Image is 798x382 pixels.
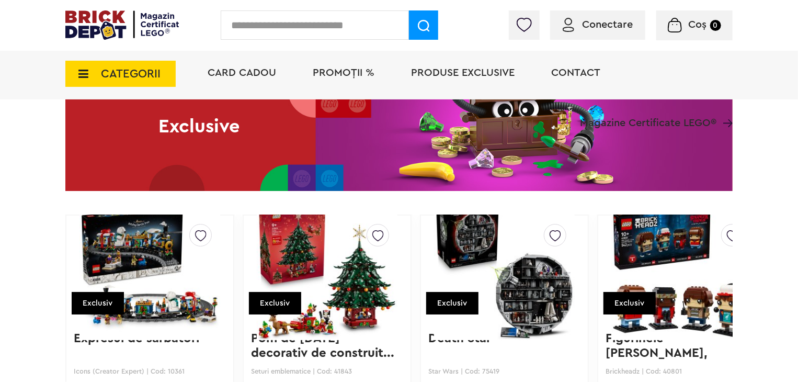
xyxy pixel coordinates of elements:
[411,68,515,78] a: Produse exclusive
[689,19,707,30] span: Coș
[74,332,199,345] a: Expresul de sărbători
[428,332,491,345] a: Death Star
[716,104,733,115] a: Magazine Certificate LEGO®
[72,292,124,314] div: Exclusiv
[563,19,633,30] a: Conectare
[603,292,656,314] div: Exclusiv
[251,367,403,375] p: Seturi emblematice | Cod: 41843
[74,367,226,375] p: Icons (Creator Expert) | Cod: 10361
[611,196,752,343] img: Figurinele Mike, Dustin, Lucas și Will
[551,68,600,78] a: Contact
[101,68,161,80] span: CATEGORII
[313,68,374,78] a: PROMOȚII %
[434,196,575,343] img: Death Star
[251,332,394,359] a: Pom de [DATE] decorativ de construit...
[257,196,397,343] img: Pom de Crăciun decorativ de construit în familie
[79,196,220,343] img: Expresul de sărbători
[606,367,758,375] p: Brickheadz | Cod: 40801
[208,68,276,78] a: Card Cadou
[428,367,580,375] p: Star Wars | Cod: 75419
[710,20,721,31] small: 0
[580,104,716,128] span: Magazine Certificate LEGO®
[426,292,478,314] div: Exclusiv
[249,292,301,314] div: Exclusiv
[582,19,633,30] span: Conectare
